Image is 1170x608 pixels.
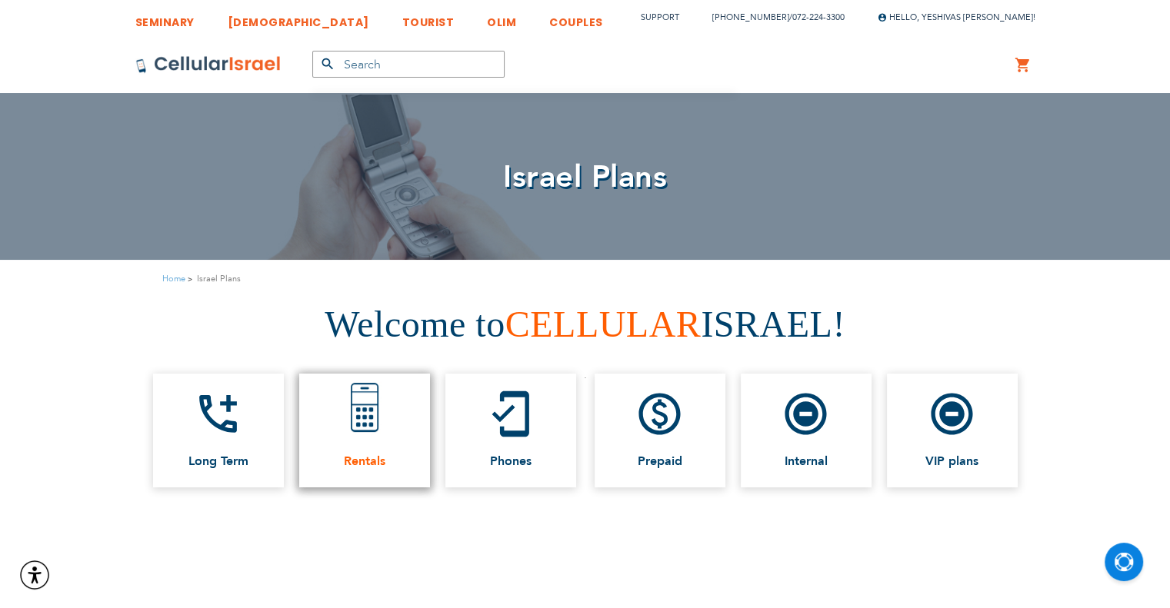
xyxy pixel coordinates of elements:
img: Cellular Israel Logo [135,55,282,74]
span: Israel Plans [503,156,667,198]
span: CELLULAR [505,304,702,344]
span: Rentals [344,454,385,468]
a: 072-224-3300 [792,12,845,23]
a: add_ic_call Long Term [153,374,284,487]
a: do_not_disturb_on_total_silence Internal [741,374,872,487]
a: Rentals [299,374,430,487]
i: paid [635,389,685,439]
ul: . [139,366,1032,495]
strong: Israel Plans [197,271,241,286]
a: SEMINARY [135,4,195,32]
input: Search [312,51,505,78]
span: Hello, Yeshivas [PERSON_NAME]! [878,12,1035,23]
a: Support [641,12,679,23]
a: mobile_friendly Phones [445,374,576,487]
a: [PHONE_NUMBER] [712,12,789,23]
i: mobile_friendly [485,389,535,439]
a: do_not_disturb_on_total_silence VIP plans [887,374,1018,487]
a: [DEMOGRAPHIC_DATA] [228,4,369,32]
span: Long Term [188,454,248,468]
a: OLIM [487,4,516,32]
span: VIP plans [925,454,978,468]
h1: Welcome to ISRAEL! [12,298,1158,351]
i: do_not_disturb_on_total_silence [927,389,977,439]
span: Phones [490,454,532,468]
li: / [697,6,845,28]
a: TOURIST [402,4,455,32]
span: Prepaid [638,454,682,468]
a: Home [162,273,185,284]
i: do_not_disturb_on_total_silence [781,389,831,439]
a: paid Prepaid [595,374,725,487]
i: add_ic_call [193,389,243,439]
a: COUPLES [549,4,603,32]
span: Internal [785,454,828,468]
